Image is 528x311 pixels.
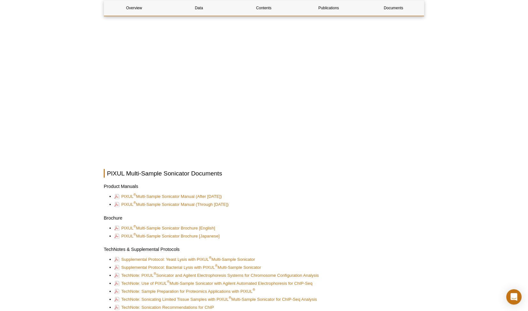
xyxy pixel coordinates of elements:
h3: Product Manuals [104,183,424,190]
a: Publications [299,0,359,16]
a: PIXUL®Multi-Sample Sonicator Manual (Through [DATE]) [114,201,229,208]
a: TechNote: PIXUL®Sonicator and Agilent Electrophoresis Systems for Chromosome Configuration Analysis [114,272,319,279]
a: PIXUL®Multi-Sample Sonicator Brochure [English] [114,224,215,232]
sup: ® [133,224,136,228]
a: TechNote: Use of PIXUL®Multi-Sample Sonicator with Agilent Automated Electrophoresis for ChIP-Seq [114,280,313,287]
a: Supplemental Protocol: Bacterial Lysis with PIXUL®Multi-Sample Sonicator [114,264,261,271]
a: PIXUL®Multi-Sample Sonicator Manual (After [DATE]) [114,193,222,200]
a: Documents [364,0,424,16]
a: TechNote: Sample Preparation for Proteomics Applications with PIXUL® [114,288,255,295]
h3: TechNotes & Supplemental Protocols [104,245,424,253]
a: Overview [104,0,164,16]
a: Supplemental Protocol: Yeast Lysis with PIXUL®Multi-Sample Sonicator [114,256,255,263]
sup: ® [133,232,136,236]
sup: ® [133,201,136,205]
h2: PIXUL Multi-Sample Sonicator Documents [104,169,424,178]
a: PIXUL®Multi-Sample Sonicator Brochure [Japanese] [114,232,220,240]
sup: ® [154,272,156,276]
a: Data [169,0,229,16]
sup: ® [253,288,255,292]
div: Open Intercom Messenger [506,289,522,305]
h3: Brochure [104,214,424,222]
sup: ® [167,280,170,284]
sup: ® [229,296,231,300]
a: Contents [234,0,294,16]
sup: ® [215,264,217,268]
sup: ® [133,193,136,197]
sup: ® [209,256,211,260]
a: TechNote: Sonicating Limited Tissue Samples with PIXUL®Multi-Sample Sonicator for ChIP-Seq Analysis [114,296,317,303]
